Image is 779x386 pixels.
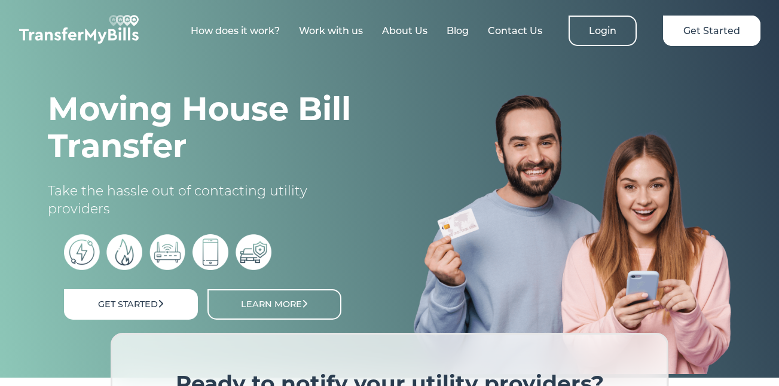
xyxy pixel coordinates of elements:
[48,90,366,164] h1: Moving House Bill Transfer
[19,15,139,44] img: TransferMyBills.com - Helping ease the stress of moving
[48,182,366,218] p: Take the hassle out of contacting utility providers
[447,25,469,36] a: Blog
[414,94,732,375] img: image%203.png
[64,234,100,270] img: electric bills icon
[382,25,427,36] a: About Us
[663,16,760,46] a: Get Started
[193,234,228,270] img: phone bill icon
[236,234,271,270] img: car insurance icon
[106,234,142,270] img: gas bills icon
[64,289,198,320] a: Get Started
[207,289,341,320] a: Learn More
[569,16,637,46] a: Login
[191,25,280,36] a: How does it work?
[149,234,185,270] img: broadband icon
[488,25,542,36] a: Contact Us
[299,25,363,36] a: Work with us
